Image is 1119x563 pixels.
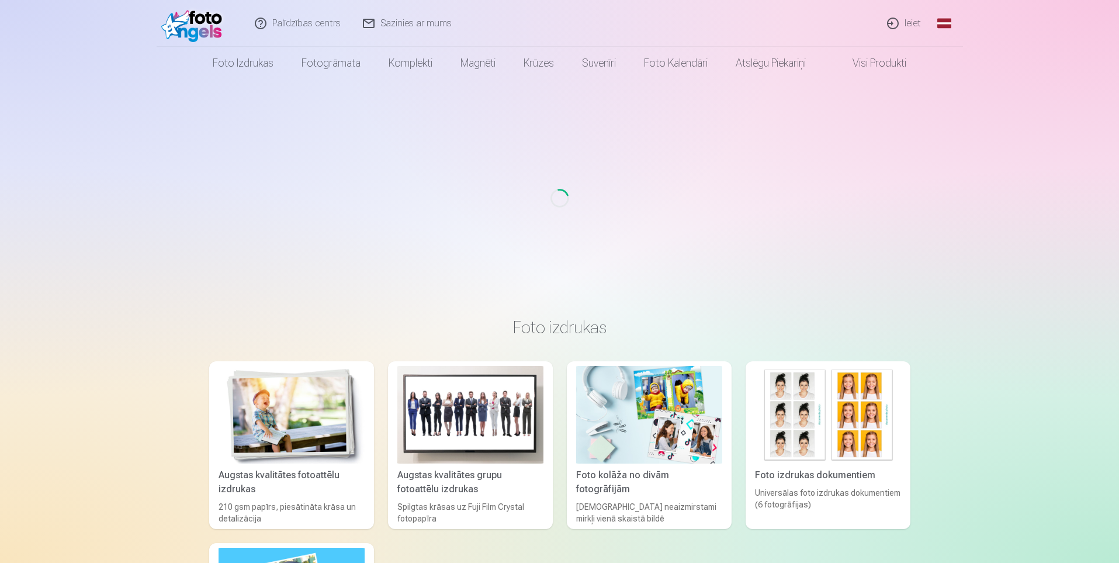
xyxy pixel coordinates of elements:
h3: Foto izdrukas [219,317,901,338]
div: [DEMOGRAPHIC_DATA] neaizmirstami mirkļi vienā skaistā bildē [571,501,727,524]
a: Visi produkti [820,47,920,80]
div: Universālas foto izdrukas dokumentiem (6 fotogrāfijas) [750,487,906,524]
a: Atslēgu piekariņi [722,47,820,80]
div: Spilgtas krāsas uz Fuji Film Crystal fotopapīra [393,501,548,524]
a: Fotogrāmata [287,47,375,80]
div: Foto kolāža no divām fotogrāfijām [571,468,727,496]
img: /fa1 [161,5,228,42]
a: Foto izdrukas [199,47,287,80]
a: Magnēti [446,47,510,80]
div: Augstas kvalitātes fotoattēlu izdrukas [214,468,369,496]
a: Krūzes [510,47,568,80]
a: Augstas kvalitātes fotoattēlu izdrukasAugstas kvalitātes fotoattēlu izdrukas210 gsm papīrs, piesā... [209,361,374,529]
div: Foto izdrukas dokumentiem [750,468,906,482]
div: 210 gsm papīrs, piesātināta krāsa un detalizācija [214,501,369,524]
a: Foto izdrukas dokumentiemFoto izdrukas dokumentiemUniversālas foto izdrukas dokumentiem (6 fotogr... [746,361,910,529]
img: Augstas kvalitātes fotoattēlu izdrukas [219,366,365,464]
a: Foto kalendāri [630,47,722,80]
div: Augstas kvalitātes grupu fotoattēlu izdrukas [393,468,548,496]
img: Foto kolāža no divām fotogrāfijām [576,366,722,464]
a: Foto kolāža no divām fotogrāfijāmFoto kolāža no divām fotogrāfijām[DEMOGRAPHIC_DATA] neaizmirstam... [567,361,732,529]
a: Suvenīri [568,47,630,80]
a: Augstas kvalitātes grupu fotoattēlu izdrukasAugstas kvalitātes grupu fotoattēlu izdrukasSpilgtas ... [388,361,553,529]
a: Komplekti [375,47,446,80]
img: Foto izdrukas dokumentiem [755,366,901,464]
img: Augstas kvalitātes grupu fotoattēlu izdrukas [397,366,543,464]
